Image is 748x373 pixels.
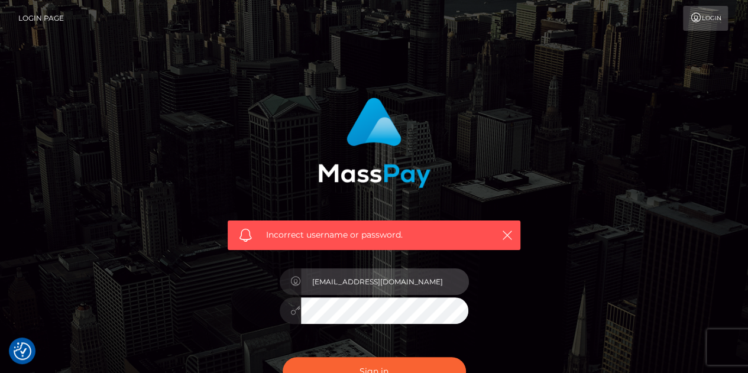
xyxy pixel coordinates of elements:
span: Incorrect username or password. [266,229,482,241]
a: Login Page [18,6,64,31]
img: Revisit consent button [14,342,31,360]
input: Username... [301,268,469,295]
button: Consent Preferences [14,342,31,360]
img: MassPay Login [318,98,430,188]
a: Login [683,6,728,31]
